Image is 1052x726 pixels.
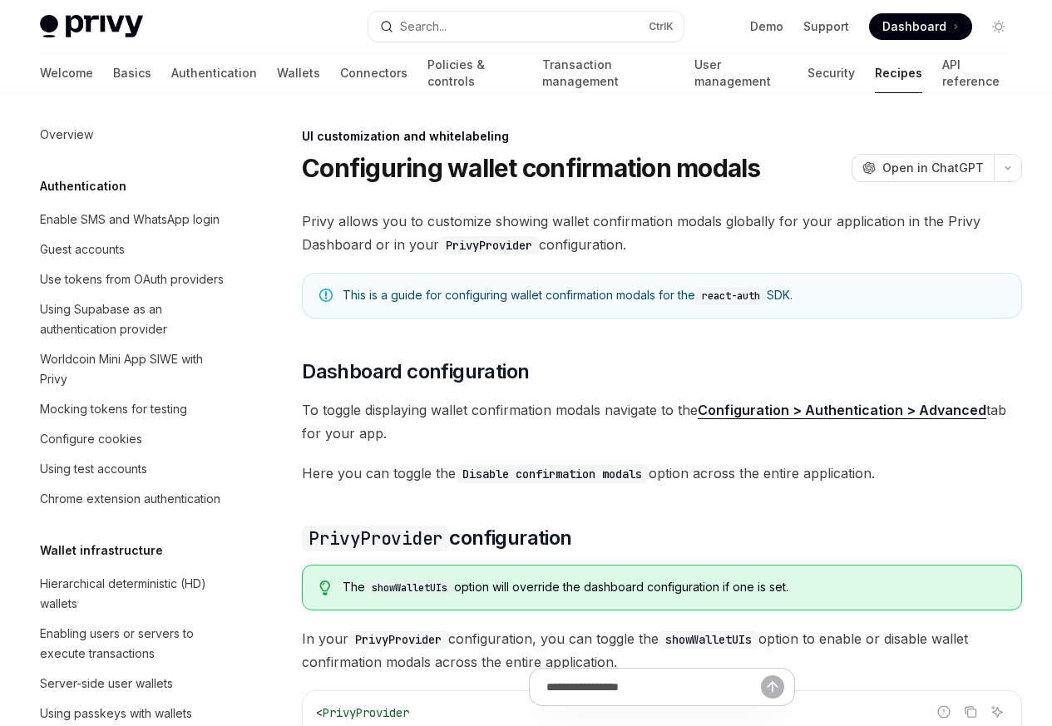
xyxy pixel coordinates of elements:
[40,399,187,419] div: Mocking tokens for testing
[40,624,230,664] div: Enabling users or servers to execute transactions
[27,619,240,669] a: Enabling users or servers to execute transactions
[942,53,1012,93] a: API reference
[302,398,1022,445] span: To toggle displaying wallet confirmation modals navigate to the tab for your app.
[340,53,407,93] a: Connectors
[348,630,448,649] code: PrivyProvider
[852,154,994,182] button: Open in ChatGPT
[698,402,986,419] a: Configuration > Authentication > Advanced
[27,484,240,514] a: Chrome extension authentication
[302,358,529,385] span: Dashboard configuration
[277,53,320,93] a: Wallets
[27,120,240,150] a: Overview
[546,669,761,705] input: Ask a question...
[27,454,240,484] a: Using test accounts
[27,205,240,235] a: Enable SMS and WhatsApp login
[761,675,784,699] button: Send message
[27,294,240,344] a: Using Supabase as an authentication provider
[542,53,674,93] a: Transaction management
[40,299,230,339] div: Using Supabase as an authentication provider
[368,12,684,42] button: Open search
[319,289,333,302] svg: Note
[302,526,449,551] code: PrivyProvider
[649,20,674,33] span: Ctrl K
[882,18,946,35] span: Dashboard
[40,489,220,509] div: Chrome extension authentication
[302,462,1022,485] span: Here you can toggle the option across the entire application.
[427,53,522,93] a: Policies & controls
[27,669,240,699] a: Server-side user wallets
[659,630,758,649] code: showWalletUIs
[27,424,240,454] a: Configure cookies
[302,627,1022,674] span: In your configuration, you can toggle the option to enable or disable wallet confirmation modals ...
[302,128,1022,145] div: UI customization and whitelabeling
[365,580,454,596] code: showWalletUIs
[882,160,984,176] span: Open in ChatGPT
[400,17,447,37] div: Search...
[302,525,571,551] span: configuration
[319,580,331,595] svg: Tip
[40,459,147,479] div: Using test accounts
[750,18,783,35] a: Demo
[40,269,224,289] div: Use tokens from OAuth providers
[40,574,230,614] div: Hierarchical deterministic (HD) wallets
[40,674,173,694] div: Server-side user wallets
[302,153,761,183] h1: Configuring wallet confirmation modals
[695,288,767,304] code: react-auth
[40,53,93,93] a: Welcome
[40,429,142,449] div: Configure cookies
[27,235,240,264] a: Guest accounts
[171,53,257,93] a: Authentication
[40,349,230,389] div: Worldcoin Mini App SIWE with Privy
[40,240,125,259] div: Guest accounts
[985,13,1012,40] button: Toggle dark mode
[27,394,240,424] a: Mocking tokens for testing
[27,569,240,619] a: Hierarchical deterministic (HD) wallets
[40,176,126,196] h5: Authentication
[803,18,849,35] a: Support
[27,344,240,394] a: Worldcoin Mini App SIWE with Privy
[40,704,192,724] div: Using passkeys with wallets
[302,210,1022,256] span: Privy allows you to customize showing wallet confirmation modals globally for your application in...
[113,53,151,93] a: Basics
[456,465,649,483] code: Disable confirmation modals
[694,53,788,93] a: User management
[343,287,1005,304] div: This is a guide for configuring wallet confirmation modals for the SDK.
[343,579,1005,596] div: The option will override the dashboard configuration if one is set.
[808,53,855,93] a: Security
[875,53,922,93] a: Recipes
[40,125,93,145] div: Overview
[40,15,143,38] img: light logo
[27,264,240,294] a: Use tokens from OAuth providers
[40,210,220,230] div: Enable SMS and WhatsApp login
[40,541,163,561] h5: Wallet infrastructure
[439,236,539,254] code: PrivyProvider
[869,13,972,40] a: Dashboard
